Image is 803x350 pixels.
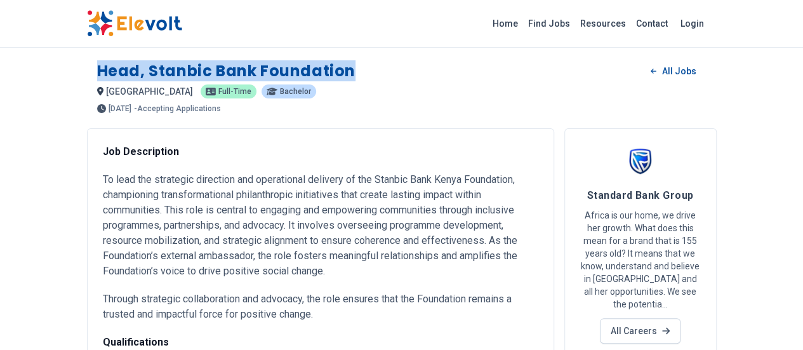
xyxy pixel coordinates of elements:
[580,209,701,311] p: Africa is our home, we drive her growth. What does this mean for a brand that is 155 years old? I...
[625,144,656,176] img: Standard Bank Group
[600,318,680,344] a: All Careers
[103,172,538,279] p: To lead the strategic direction and operational delivery of the Stanbic Bank Kenya Foundation, ch...
[740,289,803,350] iframe: Chat Widget
[575,13,631,34] a: Resources
[106,86,193,97] span: [GEOGRAPHIC_DATA]
[103,336,169,348] strong: Qualifications
[673,11,712,36] a: Login
[218,88,251,95] span: Full-time
[523,13,575,34] a: Find Jobs
[103,292,538,322] p: Through strategic collaboration and advocacy, the role ensures that the Foundation remains a trus...
[103,145,179,158] strong: Job Description
[488,13,523,34] a: Home
[587,189,694,201] span: Standard Bank Group
[109,105,131,112] span: [DATE]
[87,10,182,37] img: Elevolt
[631,13,673,34] a: Contact
[134,105,221,112] p: - Accepting Applications
[97,61,355,81] h1: Head, Stanbic Bank Foundation
[280,88,311,95] span: Bachelor
[640,62,706,81] a: All Jobs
